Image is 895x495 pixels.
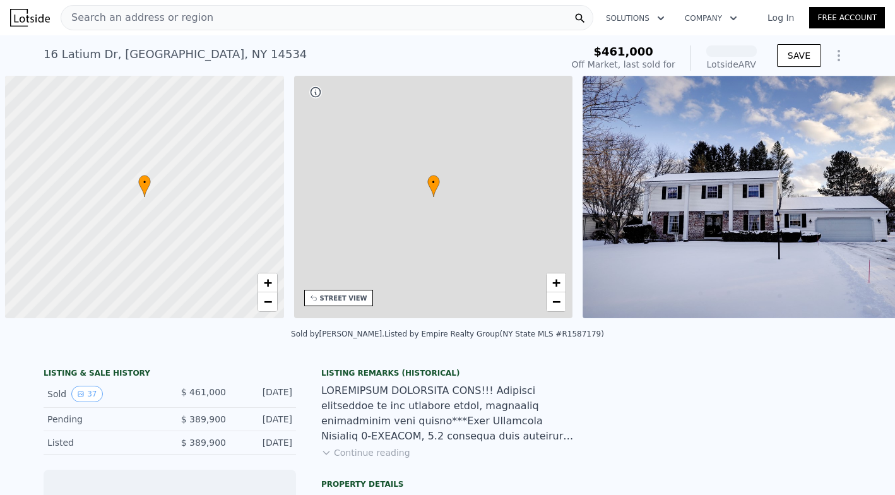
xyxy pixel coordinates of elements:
[321,383,574,444] div: LOREMIPSUM DOLORSITA CONS!!! Adipisci elitseddoe te inc utlabore etdol, magnaaliq enimadminim ven...
[321,479,574,489] div: Property details
[10,9,50,27] img: Lotside
[427,177,440,188] span: •
[552,294,560,309] span: −
[427,175,440,197] div: •
[263,275,271,290] span: +
[675,7,747,30] button: Company
[181,387,226,397] span: $ 461,000
[71,386,102,402] button: View historical data
[706,58,757,71] div: Lotside ARV
[236,436,292,449] div: [DATE]
[236,386,292,402] div: [DATE]
[181,438,226,448] span: $ 389,900
[258,292,277,311] a: Zoom out
[384,330,604,338] div: Listed by Empire Realty Group (NY State MLS #R1587179)
[258,273,277,292] a: Zoom in
[321,446,410,459] button: Continue reading
[777,44,821,67] button: SAVE
[47,413,160,426] div: Pending
[552,275,560,290] span: +
[138,175,151,197] div: •
[181,414,226,424] span: $ 389,900
[236,413,292,426] div: [DATE]
[596,7,675,30] button: Solutions
[826,43,851,68] button: Show Options
[547,273,566,292] a: Zoom in
[593,45,653,58] span: $461,000
[263,294,271,309] span: −
[291,330,384,338] div: Sold by [PERSON_NAME] .
[44,45,307,63] div: 16 Latium Dr , [GEOGRAPHIC_DATA] , NY 14534
[547,292,566,311] a: Zoom out
[809,7,885,28] a: Free Account
[47,436,160,449] div: Listed
[321,368,574,378] div: Listing Remarks (Historical)
[47,386,160,402] div: Sold
[572,58,675,71] div: Off Market, last sold for
[320,294,367,303] div: STREET VIEW
[752,11,809,24] a: Log In
[44,368,296,381] div: LISTING & SALE HISTORY
[61,10,213,25] span: Search an address or region
[138,177,151,188] span: •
